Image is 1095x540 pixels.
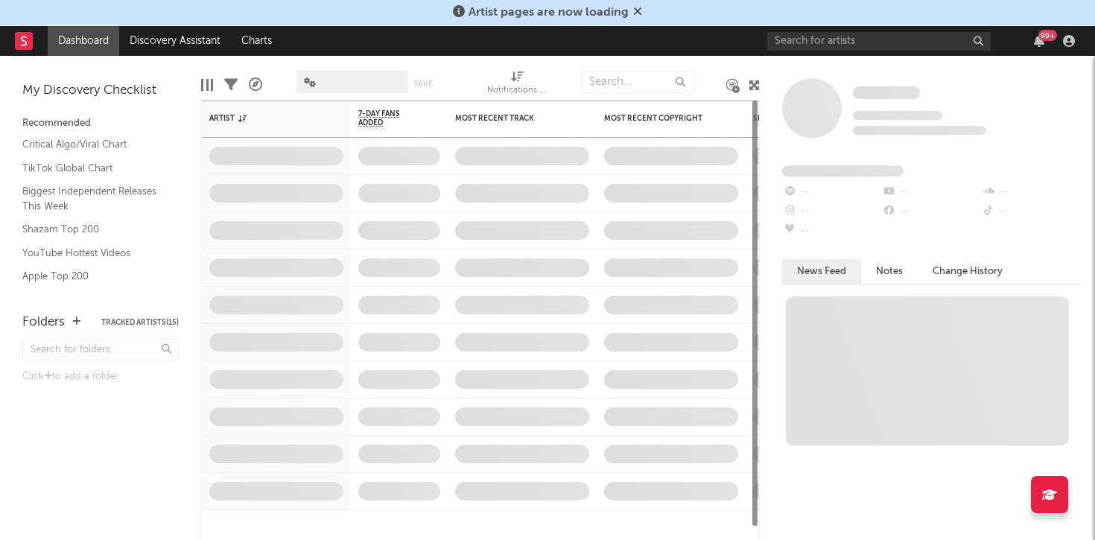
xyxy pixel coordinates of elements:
[231,26,282,56] a: Charts
[48,26,119,56] a: Dashboard
[782,165,904,177] span: Fans Added by Platform
[853,126,986,135] span: 0 fans last week
[853,111,942,120] span: Tracking Since: [DATE]
[22,136,164,153] a: Critical Algo/Viral Chart
[1038,30,1057,41] div: 99 +
[881,182,980,202] div: --
[633,7,642,19] span: Dismiss
[249,63,262,107] div: A&R Pipeline
[487,82,547,100] div: Notifications (Artist)
[782,202,881,221] div: --
[22,183,164,214] a: Biggest Independent Releases This Week
[853,86,920,101] a: Some Artist
[22,314,65,331] div: Folders
[209,114,321,123] div: Artist
[581,71,693,93] input: Search...
[782,221,881,241] div: --
[455,114,567,123] div: Most Recent Track
[22,115,179,133] div: Recommended
[413,80,433,88] button: Save
[201,63,213,107] div: Edit Columns
[604,114,716,123] div: Most Recent Copyright
[358,109,418,127] span: 7-Day Fans Added
[22,82,179,100] div: My Discovery Checklist
[101,319,179,326] button: Tracked Artists(15)
[487,63,547,107] div: Notifications (Artist)
[224,63,238,107] div: Filters
[22,221,164,238] a: Shazam Top 200
[981,202,1080,221] div: --
[1034,35,1044,47] button: 99+
[767,32,991,51] input: Search for artists
[853,86,920,99] span: Some Artist
[782,182,881,202] div: --
[981,182,1080,202] div: --
[469,7,629,19] span: Artist pages are now loading
[881,202,980,221] div: --
[861,259,918,284] button: Notes
[782,259,861,284] button: News Feed
[22,245,164,261] a: YouTube Hottest Videos
[22,160,164,177] a: TikTok Global Chart
[119,26,231,56] a: Discovery Assistant
[22,339,179,360] input: Search for folders...
[22,368,179,386] div: Click to add a folder.
[22,268,164,285] a: Apple Top 200
[918,259,1018,284] button: Change History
